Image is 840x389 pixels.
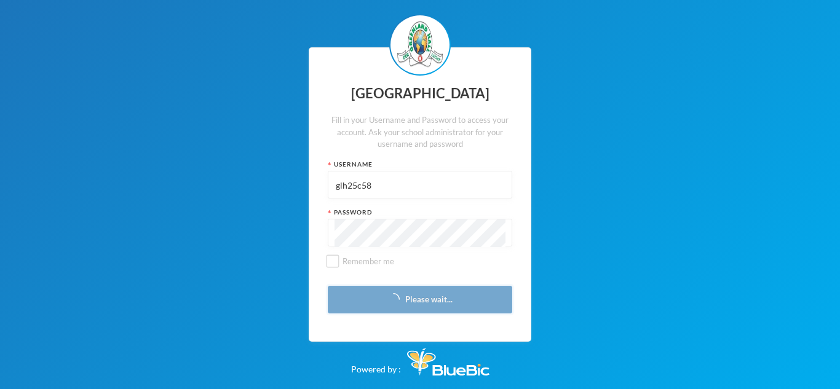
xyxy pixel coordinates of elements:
i: icon: loading [387,293,400,305]
div: Powered by : [351,342,489,375]
div: Username [328,160,512,169]
div: Fill in your Username and Password to access your account. Ask your school administrator for your... [328,114,512,151]
img: Bluebic [407,348,489,375]
div: [GEOGRAPHIC_DATA] [328,82,512,106]
div: Password [328,208,512,217]
button: Please wait... [328,286,512,313]
span: Remember me [338,256,399,266]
